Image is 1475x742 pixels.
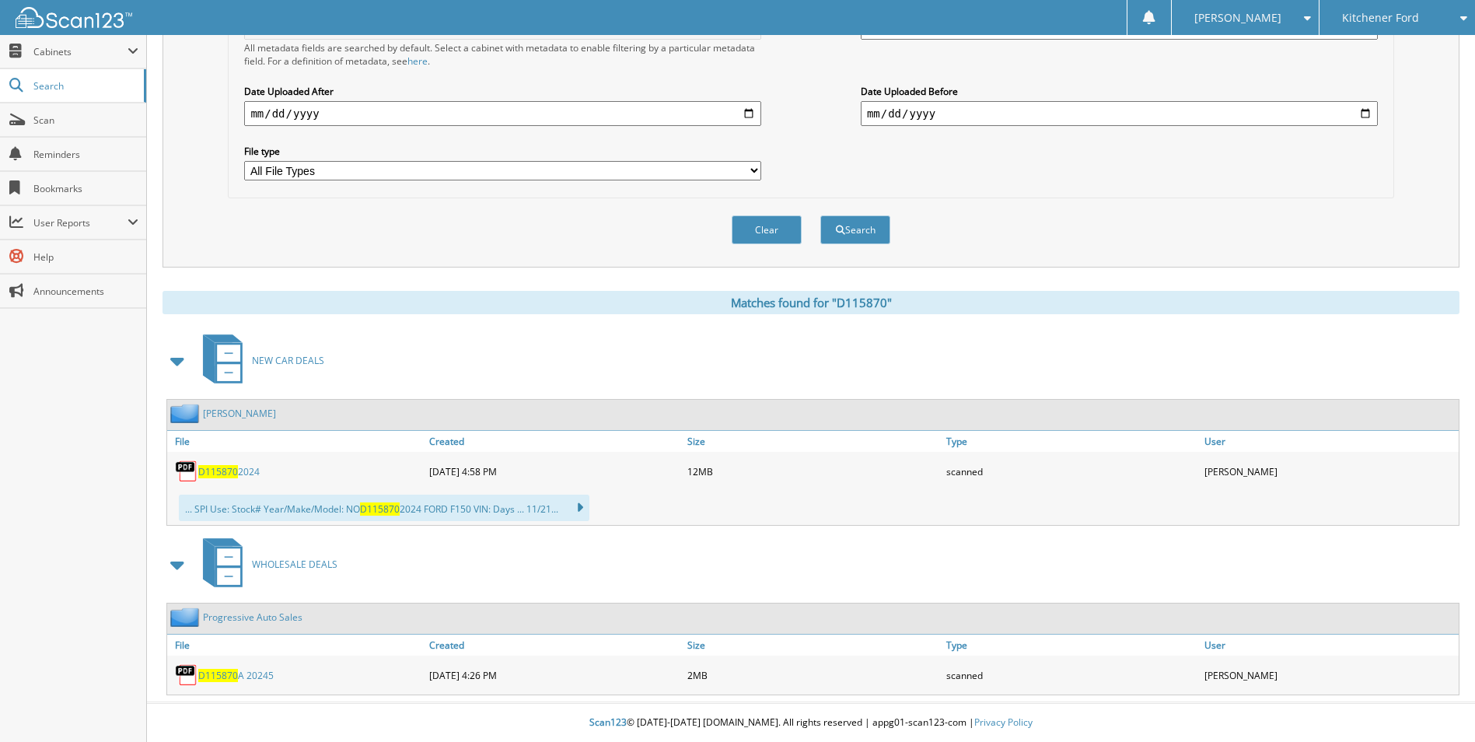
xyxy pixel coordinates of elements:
a: Created [425,635,683,656]
input: start [244,101,761,126]
a: Type [942,431,1201,452]
span: Cabinets [33,45,128,58]
a: File [167,635,425,656]
span: NEW CAR DEALS [252,354,324,367]
input: end [861,101,1378,126]
span: Scan [33,114,138,127]
div: [DATE] 4:26 PM [425,660,683,691]
a: Type [942,635,1201,656]
label: Date Uploaded After [244,85,761,98]
a: Size [683,635,942,656]
div: scanned [942,456,1201,487]
img: scan123-logo-white.svg [16,7,132,28]
span: D115870 [198,669,238,682]
img: PDF.png [175,663,198,687]
span: Scan123 [589,716,627,729]
a: [PERSON_NAME] [203,407,276,420]
span: Kitchener Ford [1342,13,1419,23]
span: Search [33,79,136,93]
div: scanned [942,660,1201,691]
a: Created [425,431,683,452]
button: Clear [732,215,802,244]
a: here [407,54,428,68]
label: Date Uploaded Before [861,85,1378,98]
label: File type [244,145,761,158]
span: WHOLESALE DEALS [252,558,337,571]
a: WHOLESALE DEALS [194,534,337,595]
button: Search [820,215,890,244]
div: [PERSON_NAME] [1201,456,1459,487]
a: D1158702024 [198,465,260,478]
span: Reminders [33,148,138,161]
span: D115870 [198,465,238,478]
a: Progressive Auto Sales [203,611,302,624]
img: PDF.png [175,460,198,483]
a: File [167,431,425,452]
a: NEW CAR DEALS [194,330,324,391]
div: 2MB [683,660,942,691]
div: © [DATE]-[DATE] [DOMAIN_NAME]. All rights reserved | appg01-scan123-com | [147,704,1475,742]
span: Bookmarks [33,182,138,195]
img: folder2.png [170,404,203,423]
span: [PERSON_NAME] [1194,13,1281,23]
img: folder2.png [170,607,203,627]
a: D115870A 20245 [198,669,274,682]
span: User Reports [33,216,128,229]
div: [PERSON_NAME] [1201,660,1459,691]
a: User [1201,431,1459,452]
div: All metadata fields are searched by default. Select a cabinet with metadata to enable filtering b... [244,41,761,68]
div: ... SPI Use: Stock# Year/Make/Model: NO 2024 FORD F150 VIN: Days ... 11/21... [179,495,589,521]
span: Announcements [33,285,138,298]
a: Privacy Policy [974,716,1033,729]
div: Matches found for "D115870" [163,291,1459,314]
a: User [1201,635,1459,656]
a: Size [683,431,942,452]
span: D115870 [360,502,400,516]
span: Help [33,250,138,264]
div: 12MB [683,456,942,487]
div: [DATE] 4:58 PM [425,456,683,487]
